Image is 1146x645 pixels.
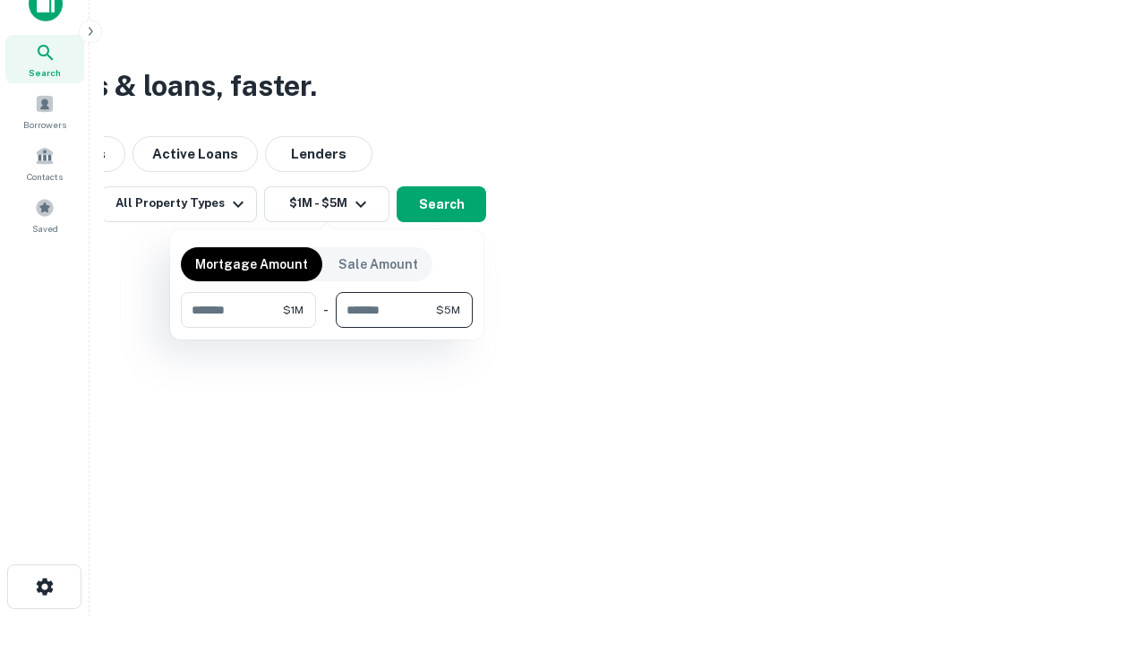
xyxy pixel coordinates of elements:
[338,254,418,274] p: Sale Amount
[195,254,308,274] p: Mortgage Amount
[283,302,304,318] span: $1M
[1056,444,1146,530] iframe: Chat Widget
[323,292,329,328] div: -
[436,302,460,318] span: $5M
